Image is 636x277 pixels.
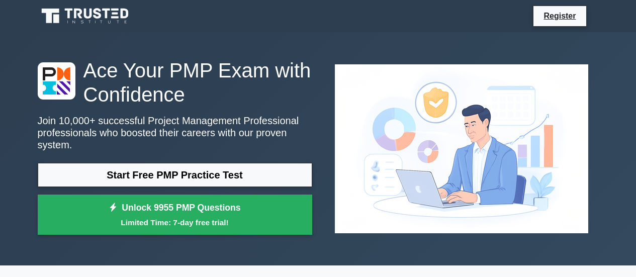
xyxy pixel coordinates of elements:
[38,195,312,235] a: Unlock 9955 PMP QuestionsLimited Time: 7-day free trial!
[537,10,582,22] a: Register
[38,58,312,107] h1: Ace Your PMP Exam with Confidence
[327,56,596,241] img: Project Management Professional Preview
[38,163,312,187] a: Start Free PMP Practice Test
[38,115,312,151] p: Join 10,000+ successful Project Management Professional professionals who boosted their careers w...
[50,217,300,228] small: Limited Time: 7-day free trial!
